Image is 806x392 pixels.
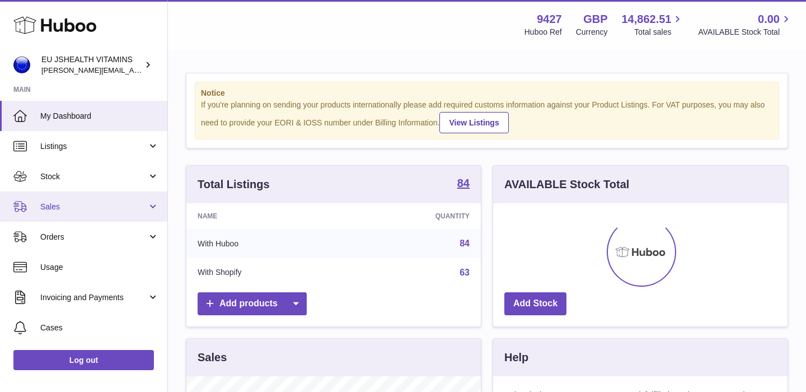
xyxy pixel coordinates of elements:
[40,141,147,152] span: Listings
[634,27,684,38] span: Total sales
[457,178,470,191] a: 84
[186,258,345,287] td: With Shopify
[40,202,147,212] span: Sales
[504,177,629,192] h3: AVAILABLE Stock Total
[198,177,270,192] h3: Total Listings
[345,203,481,229] th: Quantity
[698,12,793,38] a: 0.00 AVAILABLE Stock Total
[40,323,159,333] span: Cases
[198,292,307,315] a: Add products
[186,203,345,229] th: Name
[40,171,147,182] span: Stock
[758,12,780,27] span: 0.00
[201,88,773,99] strong: Notice
[186,229,345,258] td: With Huboo
[201,100,773,133] div: If you're planning on sending your products internationally please add required customs informati...
[40,262,159,273] span: Usage
[41,54,142,76] div: EU JSHEALTH VITAMINS
[40,111,159,122] span: My Dashboard
[40,232,147,242] span: Orders
[198,350,227,365] h3: Sales
[40,292,147,303] span: Invoicing and Payments
[504,292,566,315] a: Add Stock
[583,12,607,27] strong: GBP
[460,268,470,277] a: 63
[439,112,508,133] a: View Listings
[537,12,562,27] strong: 9427
[41,66,224,74] span: [PERSON_NAME][EMAIL_ADDRESS][DOMAIN_NAME]
[457,178,470,189] strong: 84
[460,239,470,248] a: 84
[576,27,608,38] div: Currency
[621,12,684,38] a: 14,862.51 Total sales
[524,27,562,38] div: Huboo Ref
[621,12,671,27] span: 14,862.51
[504,350,528,365] h3: Help
[13,57,30,73] img: laura@jessicasepel.com
[13,350,154,370] a: Log out
[698,27,793,38] span: AVAILABLE Stock Total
